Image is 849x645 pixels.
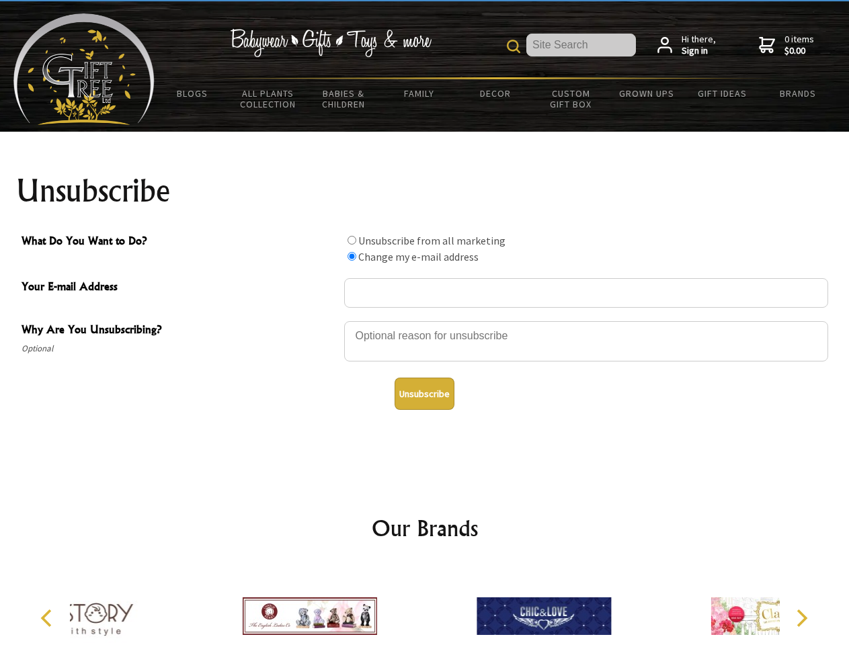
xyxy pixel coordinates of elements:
a: Gift Ideas [684,79,760,107]
span: Hi there, [682,34,716,57]
input: What Do You Want to Do? [348,236,356,245]
label: Change my e-mail address [358,250,479,263]
label: Unsubscribe from all marketing [358,234,506,247]
a: Hi there,Sign in [657,34,716,57]
img: Babyware - Gifts - Toys and more... [13,13,155,125]
h2: Our Brands [27,512,823,544]
input: Site Search [526,34,636,56]
img: Babywear - Gifts - Toys & more [230,29,432,57]
a: Grown Ups [608,79,684,107]
strong: $0.00 [784,45,814,57]
span: What Do You Want to Do? [22,232,337,252]
span: Optional [22,341,337,357]
a: Custom Gift Box [533,79,609,118]
button: Next [786,603,816,633]
h1: Unsubscribe [16,175,834,207]
a: Brands [760,79,836,107]
span: Your E-mail Address [22,278,337,298]
input: What Do You Want to Do? [348,252,356,261]
textarea: Why Are You Unsubscribing? [344,321,828,361]
a: Babies & Children [306,79,382,118]
a: Decor [457,79,533,107]
img: product search [507,40,520,53]
button: Previous [34,603,63,633]
button: Unsubscribe [395,378,454,410]
strong: Sign in [682,45,716,57]
a: All Plants Collection [231,79,307,118]
a: 0 items$0.00 [759,34,814,57]
span: Why Are You Unsubscribing? [22,321,337,341]
span: 0 items [784,33,814,57]
input: Your E-mail Address [344,278,828,308]
a: BLOGS [155,79,231,107]
a: Family [382,79,458,107]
